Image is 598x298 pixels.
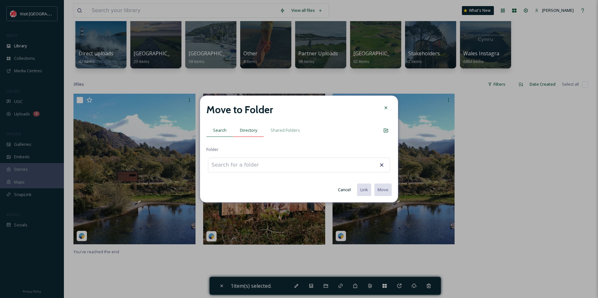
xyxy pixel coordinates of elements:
[206,146,218,153] span: Folder
[213,127,226,133] span: Search
[271,127,300,133] span: Shared Folders
[357,184,371,196] button: Link
[374,184,392,196] button: Move
[335,184,354,196] button: Cancel
[206,102,273,117] h2: Move to Folder
[240,127,257,133] span: Directory
[208,158,279,172] input: Search for a folder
